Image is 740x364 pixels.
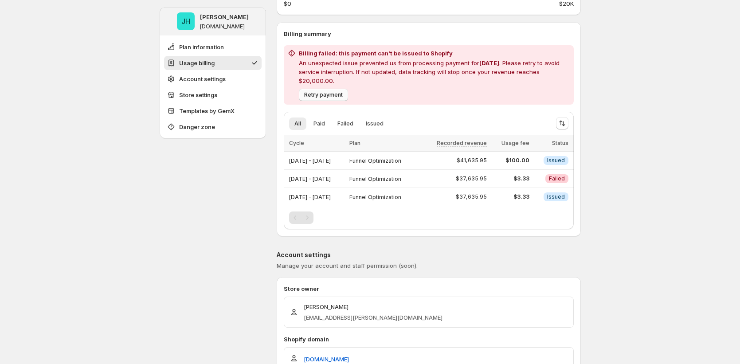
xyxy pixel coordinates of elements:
span: $41,635.95 [457,157,487,164]
span: Usage fee [501,140,529,146]
span: [DATE] - [DATE] [289,194,331,200]
span: $37,635.95 [456,175,487,182]
text: JH [181,17,190,26]
button: Danger zone [164,120,262,134]
p: [DOMAIN_NAME] [200,23,245,30]
h2: Billing failed: this payment can't be issued to Shopify [299,49,570,58]
span: Manage your account and staff permission (soon). [277,262,418,269]
button: Store settings [164,88,262,102]
span: Retry payment [304,91,343,98]
span: Account settings [179,74,226,83]
span: Funnel Optimization [349,176,401,182]
span: Cycle [289,140,304,146]
nav: Pagination [289,211,313,224]
p: Store owner [284,284,574,293]
span: Issued [366,120,384,127]
span: Failed [337,120,353,127]
span: Plan information [179,43,224,51]
p: Billing summary [284,29,574,38]
p: An unexpected issue prevented us from processing payment for . Please retry to avoid service inte... [299,59,570,85]
span: Jena Hoang [177,12,195,30]
p: [PERSON_NAME] [304,302,442,311]
p: [PERSON_NAME] [200,12,249,21]
span: Funnel Optimization [349,194,401,200]
span: Funnel Optimization [349,157,401,164]
button: Sort the results [556,117,568,129]
span: $3.33 [492,175,529,182]
span: Paid [313,120,325,127]
a: [DOMAIN_NAME] [304,355,349,364]
p: [EMAIL_ADDRESS][PERSON_NAME][DOMAIN_NAME] [304,313,442,322]
button: Retry payment [299,89,348,101]
button: Account settings [164,72,262,86]
button: Plan information [164,40,262,54]
span: All [294,120,301,127]
span: [DATE] [479,59,499,67]
p: Shopify domain [284,335,574,344]
span: $100.00 [492,157,529,164]
span: [DATE] - [DATE] [289,176,331,182]
button: Usage billing [164,56,262,70]
span: $37,635.95 [456,193,487,200]
button: Templates by GemX [164,104,262,118]
span: Store settings [179,90,217,99]
p: Account settings [277,250,581,259]
span: Issued [547,157,565,164]
span: Status [552,140,568,146]
span: Templates by GemX [179,106,235,115]
span: $3.33 [492,193,529,200]
span: Usage billing [179,59,215,67]
span: Recorded revenue [437,140,487,147]
span: [DATE] - [DATE] [289,157,331,164]
span: Danger zone [179,122,215,131]
span: Issued [547,193,565,200]
span: Plan [349,140,360,146]
span: Failed [549,175,565,182]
